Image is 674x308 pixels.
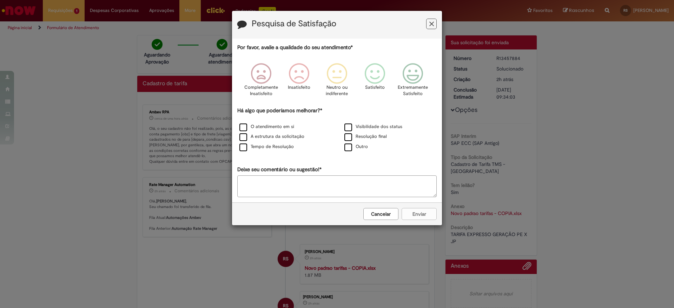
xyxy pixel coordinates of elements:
div: Satisfeito [357,58,393,106]
p: Completamente Insatisfeito [244,84,278,97]
div: Insatisfeito [281,58,317,106]
label: Visibilidade dos status [344,123,402,130]
label: Por favor, avalie a qualidade do seu atendimento* [237,44,353,51]
label: O atendimento em si [239,123,294,130]
label: A estrutura da solicitação [239,133,304,140]
div: Extremamente Satisfeito [395,58,431,106]
p: Insatisfeito [288,84,310,91]
label: Deixe seu comentário ou sugestão!* [237,166,322,173]
p: Satisfeito [365,84,385,91]
label: Tempo de Resolução [239,143,294,150]
div: Há algo que poderíamos melhorar?* [237,107,437,152]
button: Cancelar [363,208,398,220]
p: Extremamente Satisfeito [398,84,428,97]
label: Resolução final [344,133,387,140]
div: Neutro ou indiferente [319,58,355,106]
div: Completamente Insatisfeito [243,58,279,106]
label: Outro [344,143,368,150]
label: Pesquisa de Satisfação [252,19,336,28]
p: Neutro ou indiferente [324,84,350,97]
